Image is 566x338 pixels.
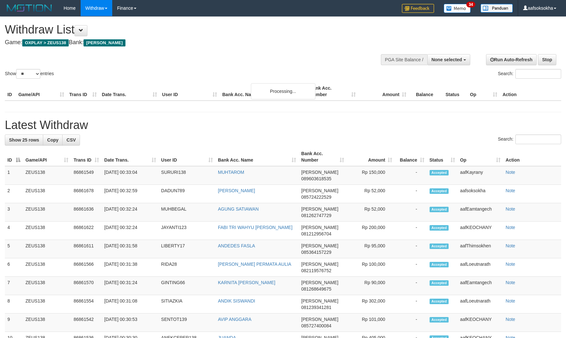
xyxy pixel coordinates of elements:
td: SENTOT139 [159,313,215,332]
th: Status: activate to sort column ascending [427,148,458,166]
th: Action [503,148,561,166]
span: Show 25 rows [9,137,39,143]
td: 86861622 [71,222,102,240]
h4: Game: Bank: [5,39,371,46]
span: [PERSON_NAME] [301,225,338,230]
span: Copy 089603618535 to clipboard [301,176,331,181]
td: Rp 302,000 [347,295,395,313]
td: aafEamtangech [458,203,503,222]
td: [DATE] 00:31:38 [102,258,158,277]
span: OXPLAY > ZEUS138 [22,39,69,46]
span: Copy 081268649675 to clipboard [301,286,331,292]
span: Accepted [430,188,449,194]
th: ID [5,82,16,101]
a: Show 25 rows [5,134,43,145]
span: Copy 081239341281 to clipboard [301,305,331,310]
a: Note [506,225,515,230]
th: Game/API: activate to sort column ascending [23,148,71,166]
td: aafLoeutnarath [458,295,503,313]
td: 86861542 [71,313,102,332]
td: 1 [5,166,23,185]
td: ZEUS138 [23,240,71,258]
img: Feedback.jpg [402,4,434,13]
span: Accepted [430,170,449,175]
span: Copy 081262747729 to clipboard [301,213,331,218]
td: 4 [5,222,23,240]
span: Copy [47,137,58,143]
div: Processing... [251,83,315,99]
td: aafsoksokha [458,185,503,203]
td: [DATE] 00:30:53 [102,313,158,332]
td: ZEUS138 [23,295,71,313]
th: Trans ID [67,82,99,101]
input: Search: [515,69,561,79]
td: 86861566 [71,258,102,277]
span: None selected [432,57,462,62]
a: Note [506,317,515,322]
td: [DATE] 00:31:24 [102,277,158,295]
span: CSV [66,137,76,143]
td: - [395,295,427,313]
a: [PERSON_NAME] PERMATA AULIA [218,262,291,267]
span: Accepted [430,207,449,212]
td: aafEamtangech [458,277,503,295]
span: [PERSON_NAME] [301,188,338,193]
span: Accepted [430,299,449,304]
td: 3 [5,203,23,222]
th: User ID: activate to sort column ascending [159,148,215,166]
td: LIBERTY17 [159,240,215,258]
a: [PERSON_NAME] [218,188,255,193]
th: Game/API [16,82,67,101]
img: panduan.png [481,4,513,13]
span: Copy 085724222529 to clipboard [301,194,331,200]
th: Trans ID: activate to sort column ascending [71,148,102,166]
td: Rp 95,000 [347,240,395,258]
span: Copy 085364157229 to clipboard [301,250,331,255]
th: Bank Acc. Number [307,82,358,101]
img: MOTION_logo.png [5,3,54,13]
a: MUHTAROM [218,170,244,175]
td: SURURI138 [159,166,215,185]
td: aafLoeutnarath [458,258,503,277]
td: - [395,185,427,203]
img: Button%20Memo.svg [444,4,471,13]
th: User ID [160,82,220,101]
th: Date Trans.: activate to sort column ascending [102,148,158,166]
span: [PERSON_NAME] [84,39,125,46]
td: ZEUS138 [23,166,71,185]
td: 6 [5,258,23,277]
span: Copy 081212956704 to clipboard [301,231,331,236]
button: None selected [427,54,470,65]
td: - [395,222,427,240]
td: ZEUS138 [23,222,71,240]
td: aafKayrany [458,166,503,185]
td: - [395,258,427,277]
td: ZEUS138 [23,203,71,222]
span: Accepted [430,317,449,323]
a: AVIP ANGGARA [218,317,252,322]
span: Accepted [430,225,449,231]
th: ID: activate to sort column descending [5,148,23,166]
td: [DATE] 00:32:24 [102,203,158,222]
td: 86861570 [71,277,102,295]
span: Accepted [430,262,449,267]
td: ZEUS138 [23,258,71,277]
a: Note [506,280,515,285]
label: Show entries [5,69,54,79]
td: [DATE] 00:32:24 [102,222,158,240]
td: 86861554 [71,295,102,313]
td: 2 [5,185,23,203]
th: Bank Acc. Name [220,82,307,101]
label: Search: [498,134,561,144]
td: MUHBEGAL [159,203,215,222]
a: CSV [62,134,80,145]
span: [PERSON_NAME] [301,206,338,212]
span: Copy 085727400084 to clipboard [301,323,331,328]
td: 9 [5,313,23,332]
span: [PERSON_NAME] [301,280,338,285]
a: Copy [43,134,63,145]
td: Rp 200,000 [347,222,395,240]
a: Note [506,170,515,175]
td: - [395,166,427,185]
td: ZEUS138 [23,277,71,295]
